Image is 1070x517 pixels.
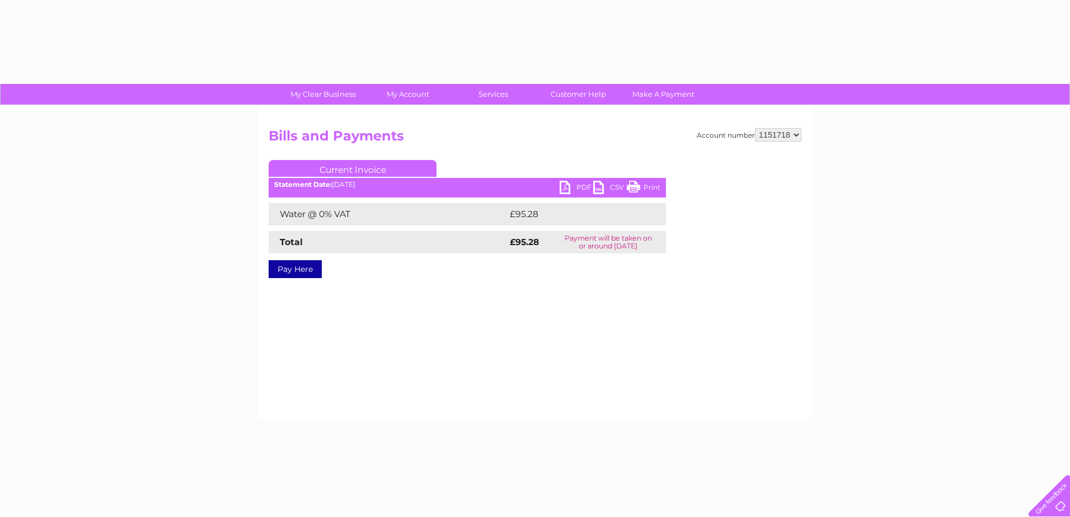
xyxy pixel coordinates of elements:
td: Water @ 0% VAT [269,203,507,225]
a: My Account [362,84,454,105]
a: Print [627,181,660,197]
strong: Total [280,237,303,247]
a: Pay Here [269,260,322,278]
td: £95.28 [507,203,644,225]
a: Services [447,84,539,105]
a: Make A Payment [617,84,710,105]
div: Account number [697,128,801,142]
strong: £95.28 [510,237,539,247]
a: CSV [593,181,627,197]
h2: Bills and Payments [269,128,801,149]
a: Current Invoice [269,160,437,177]
td: Payment will be taken on or around [DATE] [550,231,666,253]
a: My Clear Business [277,84,369,105]
a: Customer Help [532,84,625,105]
a: PDF [560,181,593,197]
div: [DATE] [269,181,666,189]
b: Statement Date: [274,180,332,189]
